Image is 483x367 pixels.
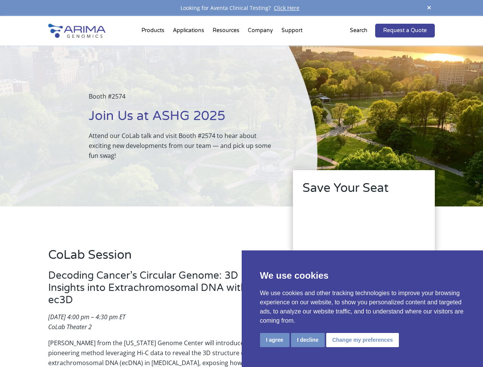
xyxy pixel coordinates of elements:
button: Change my preferences [326,333,399,347]
a: Click Here [271,4,302,11]
a: Request a Quote [375,24,435,37]
button: I decline [291,333,325,347]
p: We use cookies and other tracking technologies to improve your browsing experience on our website... [260,289,465,325]
button: I agree [260,333,289,347]
p: Attend our CoLab talk and visit Booth #2574 to hear about exciting new developments from our team... [89,131,279,161]
h3: Decoding Cancer’s Circular Genome: 3D Insights into Extrachromosomal DNA with ec3D [48,270,272,312]
h2: Save Your Seat [302,180,425,203]
p: Booth #2574 [89,91,279,107]
em: [DATE] 4:00 pm – 4:30 pm ET [48,313,125,321]
h2: CoLab Session [48,247,272,270]
h1: Join Us at ASHG 2025 [89,107,279,131]
em: CoLab Theater 2 [48,323,92,331]
img: Arima-Genomics-logo [48,24,106,38]
div: Looking for Aventa Clinical Testing? [48,3,434,13]
p: Search [350,26,368,36]
p: We use cookies [260,269,465,283]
